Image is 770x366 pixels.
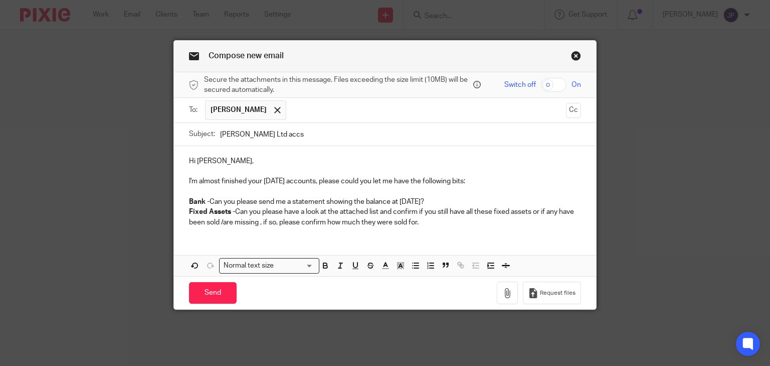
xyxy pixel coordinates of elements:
a: Close this dialog window [571,51,581,64]
p: Hi [PERSON_NAME], [189,156,582,166]
p: Can you please have a look at the attached list and confirm if you still have all these fixed ass... [189,207,582,227]
button: Request files [523,282,581,304]
p: I'm almost finished your [DATE] accounts, please could you let me have the following bits: [189,176,582,186]
p: Can you please send me a statement showing the balance at [DATE]? [189,197,582,207]
div: Search for option [219,258,319,274]
input: Search for option [277,261,313,271]
span: Request files [540,289,575,297]
span: Switch off [504,80,536,90]
span: On [571,80,581,90]
span: Normal text size [222,261,276,271]
label: Subject: [189,129,215,139]
strong: Fixed Assets - [189,208,235,215]
input: Send [189,282,237,304]
span: [PERSON_NAME] [211,105,267,115]
span: Compose new email [209,52,284,60]
strong: Bank - [189,198,210,205]
span: Secure the attachments in this message. Files exceeding the size limit (10MB) will be secured aut... [204,75,471,95]
label: To: [189,105,200,115]
button: Cc [566,103,581,118]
